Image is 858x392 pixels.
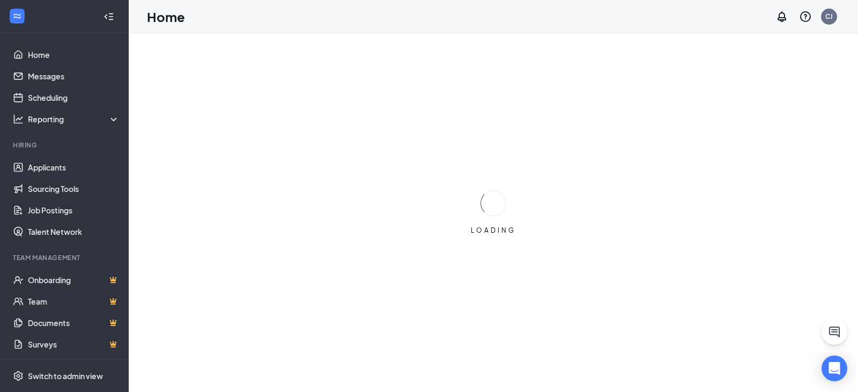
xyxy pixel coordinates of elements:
div: Team Management [13,253,117,262]
svg: Notifications [775,10,788,23]
svg: Settings [13,371,24,381]
a: OnboardingCrown [28,269,120,291]
svg: WorkstreamLogo [12,11,23,21]
svg: QuestionInfo [799,10,812,23]
h1: Home [147,8,185,26]
button: ChatActive [822,319,847,345]
a: SurveysCrown [28,334,120,355]
a: TeamCrown [28,291,120,312]
a: Sourcing Tools [28,178,120,199]
div: CJ [825,12,833,21]
div: Open Intercom Messenger [822,356,847,381]
div: LOADING [467,226,520,235]
div: Reporting [28,114,120,124]
svg: ChatActive [828,326,841,338]
a: Scheduling [28,87,120,108]
div: Hiring [13,140,117,150]
a: Talent Network [28,221,120,242]
div: Switch to admin view [28,371,103,381]
a: DocumentsCrown [28,312,120,334]
a: Job Postings [28,199,120,221]
a: Home [28,44,120,65]
svg: Analysis [13,114,24,124]
svg: Collapse [103,11,114,22]
a: Messages [28,65,120,87]
a: Applicants [28,157,120,178]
